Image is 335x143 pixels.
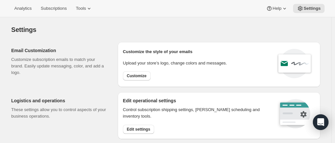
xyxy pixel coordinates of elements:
[11,107,107,120] p: These settings allow you to control aspects of your business operations.
[123,125,154,134] button: Edit settings
[123,60,227,66] p: Upload your store’s logo, change colors and messages.
[303,6,321,11] span: Settings
[11,47,107,54] h2: Email Customization
[273,6,281,11] span: Help
[14,6,32,11] span: Analytics
[72,4,96,13] button: Tools
[123,49,193,55] p: Customize the style of your emails
[127,127,150,132] span: Edit settings
[41,6,67,11] span: Subscriptions
[123,107,268,120] p: Control subscription shipping settings, [PERSON_NAME] scheduling and inventory tools.
[313,114,328,130] div: Open Intercom Messenger
[11,56,107,76] p: Customize subscription emails to match your brand. Easily update messaging, color, and add a logo.
[76,6,86,11] span: Tools
[11,26,36,33] span: Settings
[123,71,151,80] button: Customize
[123,97,268,104] h2: Edit operational settings
[37,4,71,13] button: Subscriptions
[10,4,35,13] button: Analytics
[11,97,107,104] h2: Logistics and operations
[262,4,292,13] button: Help
[127,73,147,79] span: Customize
[293,4,325,13] button: Settings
